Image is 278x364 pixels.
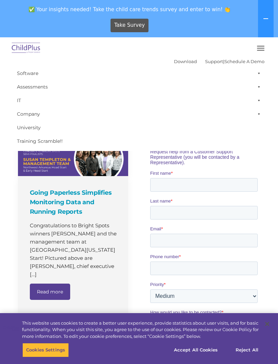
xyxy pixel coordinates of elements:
[14,134,264,148] a: Training Scramble!!
[22,320,259,340] div: This website uses cookies to create a better user experience, provide statistics about user visit...
[30,284,70,300] a: Read more
[3,3,257,16] span: ✅ Your insights needed! Take the child care trends survey and enter to win! 👏
[260,317,275,331] button: Close
[114,19,145,31] span: Take Survey
[14,80,264,94] a: Assessments
[174,59,197,64] a: Download
[14,94,264,107] a: IT
[226,343,268,357] button: Reject All
[14,107,264,121] a: Company
[224,59,264,64] a: Schedule A Demo
[14,121,264,134] a: University
[111,19,149,32] a: Take Survey
[30,222,118,279] p: Congratulations to Bright Spots winners [PERSON_NAME] and the management team at [GEOGRAPHIC_DATA...
[14,66,264,80] a: Software
[30,188,118,216] h4: Going Paperless Simplifies Monitoring Data and Running Reports
[174,59,264,64] font: |
[10,40,42,56] img: ChildPlus by Procare Solutions
[170,343,221,357] button: Accept All Cookies
[205,59,223,64] a: Support
[22,343,69,357] button: Cookies Settings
